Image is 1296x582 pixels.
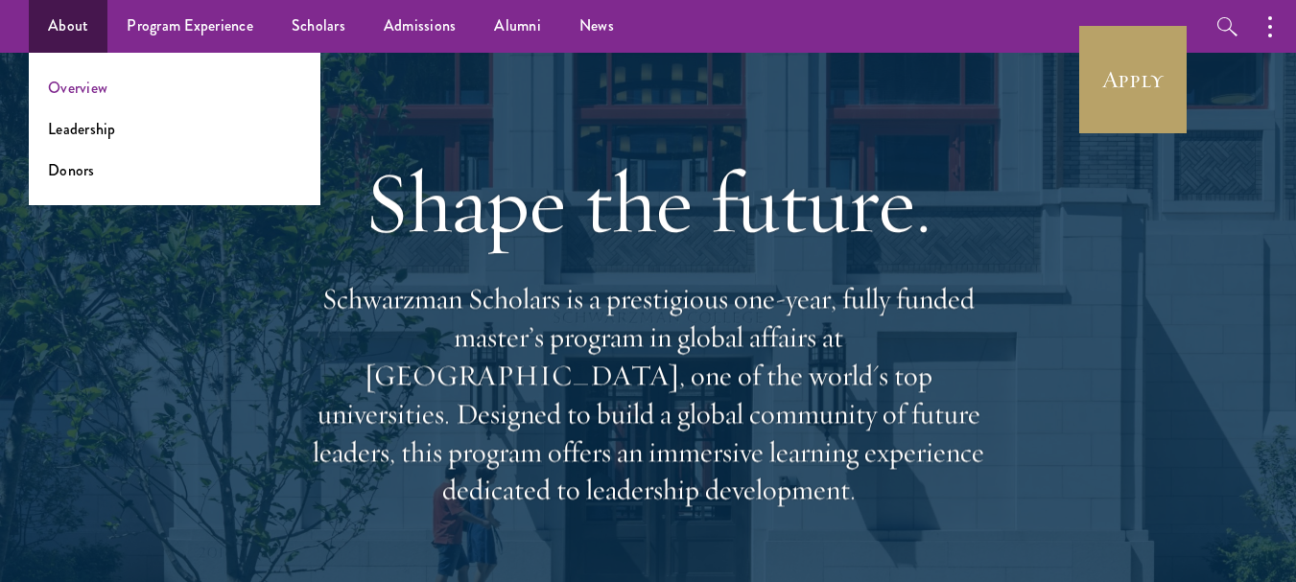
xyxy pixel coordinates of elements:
[303,149,994,256] h1: Shape the future.
[48,77,107,99] a: Overview
[48,118,116,140] a: Leadership
[303,280,994,509] p: Schwarzman Scholars is a prestigious one-year, fully funded master’s program in global affairs at...
[48,159,95,181] a: Donors
[1079,26,1187,133] a: Apply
